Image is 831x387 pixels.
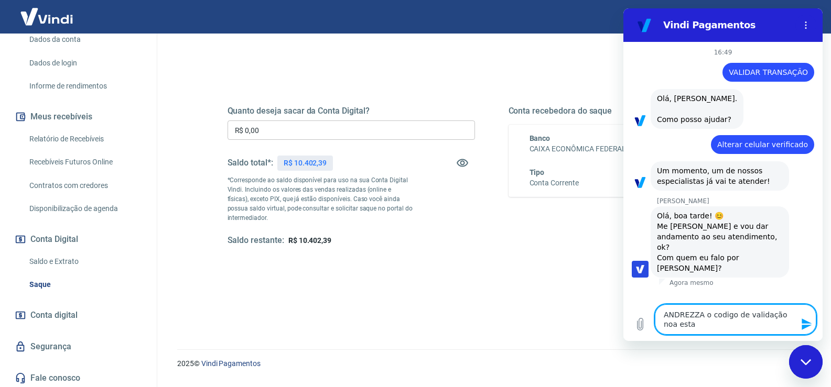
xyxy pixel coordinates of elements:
[201,359,261,368] a: Vindi Pagamentos
[789,345,823,379] iframe: Botão para abrir a janela de mensagens, conversa em andamento
[509,106,756,116] h5: Conta recebedora do saque
[13,228,144,251] button: Conta Digital
[623,8,823,341] iframe: Janela de mensagens
[228,235,284,246] h5: Saldo restante:
[13,304,144,327] a: Conta digital
[25,274,144,295] a: Saque
[13,1,81,32] img: Vindi
[177,358,806,369] p: 2025 ©
[25,29,144,50] a: Dados da conta
[228,175,413,223] p: *Corresponde ao saldo disponível para uso na sua Conta Digital Vindi. Incluindo os valores das ve...
[13,105,144,128] button: Meus recebíveis
[530,168,545,176] span: Tipo
[228,106,475,116] h5: Quanto deseja sacar da Conta Digital?
[25,128,144,150] a: Relatório de Recebíveis
[781,7,818,27] button: Sair
[25,52,144,74] a: Dados de login
[228,158,273,168] h5: Saldo total*:
[530,134,551,142] span: Banco
[30,308,78,323] span: Conta digital
[13,335,144,358] a: Segurança
[25,251,144,272] a: Saldo e Extrato
[25,198,144,219] a: Disponibilização de agenda
[288,236,331,245] span: R$ 10.402,39
[25,75,144,97] a: Informe de rendimentos
[284,158,327,169] p: R$ 10.402,39
[25,151,144,173] a: Recebíveis Futuros Online
[530,143,735,154] h6: CAIXA ECONÔMICA FEDERAL S.A.
[25,175,144,196] a: Contratos com credores
[530,178,579,189] h6: Conta Corrente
